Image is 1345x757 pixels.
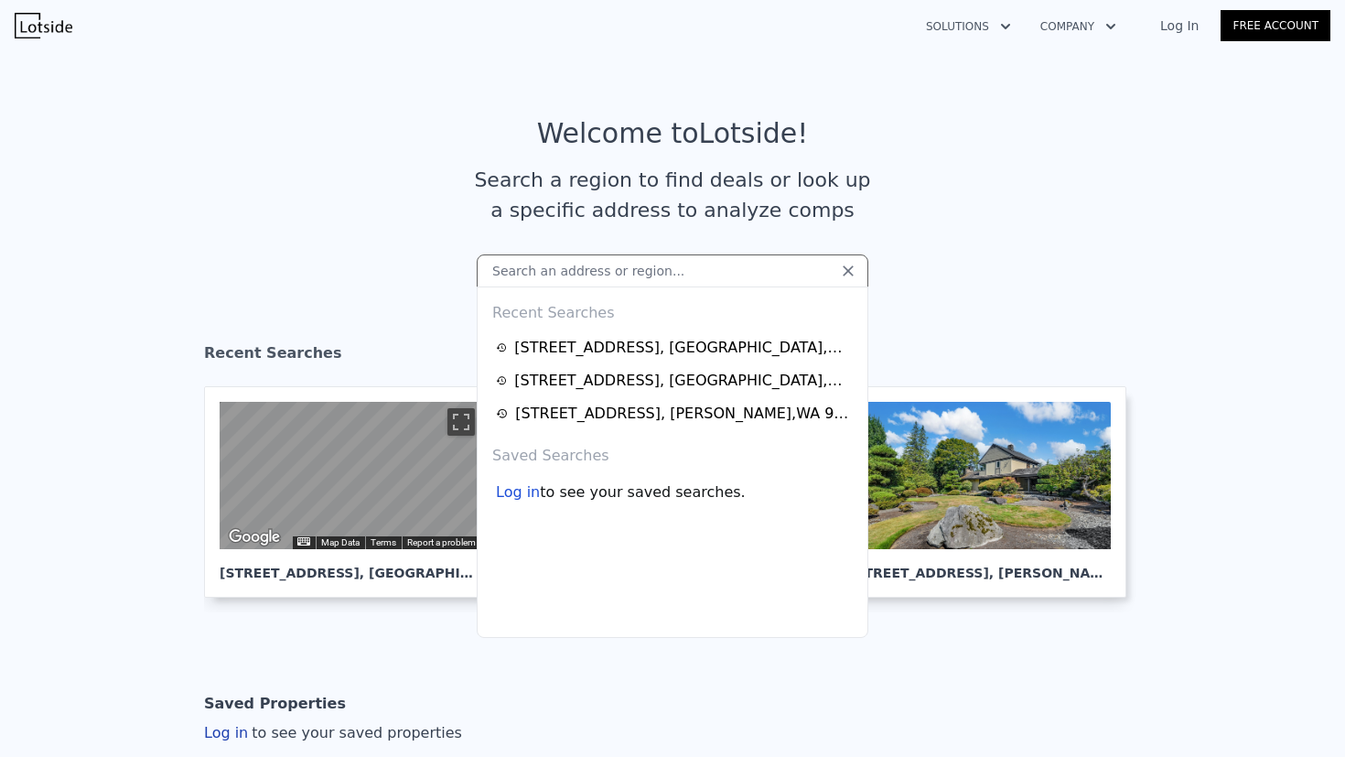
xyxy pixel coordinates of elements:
[514,370,855,392] div: [STREET_ADDRESS] , [GEOGRAPHIC_DATA] , WA 98506
[849,549,1111,582] div: [STREET_ADDRESS] , [PERSON_NAME]
[496,337,855,359] a: [STREET_ADDRESS], [GEOGRAPHIC_DATA],WA 98506
[911,10,1026,43] button: Solutions
[515,403,855,425] div: [STREET_ADDRESS] , [PERSON_NAME] , WA 98039
[496,481,540,503] div: Log in
[477,254,868,287] input: Search an address or region...
[371,537,396,547] a: Terms (opens in new tab)
[496,403,855,425] a: [STREET_ADDRESS], [PERSON_NAME],WA 98039
[220,402,481,549] div: Map
[407,537,476,547] a: Report a problem
[1138,16,1221,35] a: Log In
[204,386,511,598] a: Map [STREET_ADDRESS], [GEOGRAPHIC_DATA]
[834,386,1141,598] a: [STREET_ADDRESS], [PERSON_NAME]
[1026,10,1131,43] button: Company
[204,722,462,744] div: Log in
[204,686,346,722] div: Saved Properties
[468,165,877,225] div: Search a region to find deals or look up a specific address to analyze comps
[224,525,285,549] img: Google
[1221,10,1330,41] a: Free Account
[220,549,481,582] div: [STREET_ADDRESS] , [GEOGRAPHIC_DATA]
[485,430,860,474] div: Saved Searches
[220,402,481,549] div: Street View
[321,536,360,549] button: Map Data
[248,724,462,741] span: to see your saved properties
[514,337,855,359] div: [STREET_ADDRESS] , [GEOGRAPHIC_DATA] , WA 98506
[540,481,745,503] span: to see your saved searches.
[537,117,809,150] div: Welcome to Lotside !
[224,525,285,549] a: Open this area in Google Maps (opens a new window)
[15,13,72,38] img: Lotside
[447,408,475,436] button: Toggle fullscreen view
[204,328,1141,386] div: Recent Searches
[297,537,310,546] button: Keyboard shortcuts
[485,287,860,331] div: Recent Searches
[496,370,855,392] a: [STREET_ADDRESS], [GEOGRAPHIC_DATA],WA 98506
